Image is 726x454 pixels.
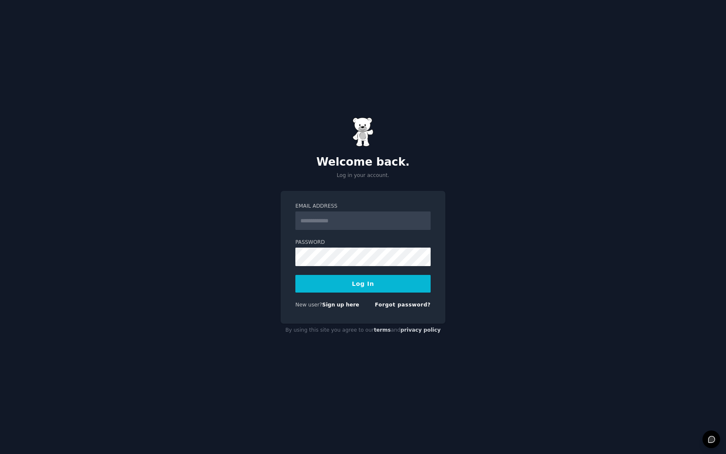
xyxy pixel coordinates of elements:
[374,327,391,333] a: terms
[295,203,431,210] label: Email Address
[281,156,445,169] h2: Welcome back.
[352,117,374,147] img: Gummy Bear
[295,302,322,308] span: New user?
[281,172,445,179] p: Log in your account.
[375,302,431,308] a: Forgot password?
[281,324,445,337] div: By using this site you agree to our and
[295,239,431,246] label: Password
[295,275,431,293] button: Log In
[400,327,441,333] a: privacy policy
[322,302,359,308] a: Sign up here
